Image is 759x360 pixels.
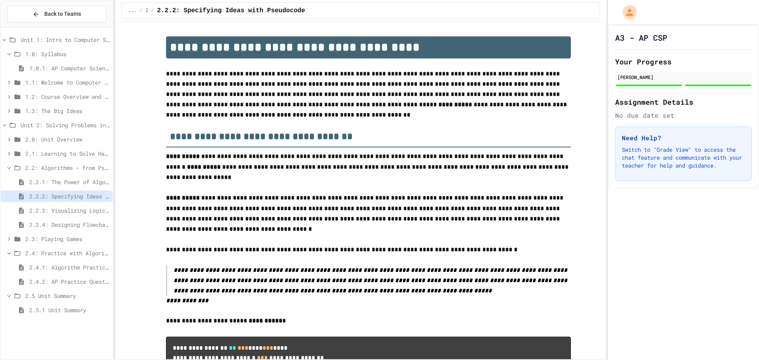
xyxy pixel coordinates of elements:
span: 1.3: The Big Ideas [25,107,110,115]
span: 2.2.4: Designing Flowcharts [29,221,110,229]
span: 1.0.1: AP Computer Science Principles in Python Course Syllabus [29,64,110,72]
button: Back to Teams [7,6,106,23]
span: 2.3: Playing Games [25,235,110,243]
span: 2.2: Algorithms - from Pseudocode to Flowcharts [25,164,110,172]
h1: A3 - AP CSP [615,32,667,43]
span: 2.5.1 Unit Summary [29,306,110,314]
span: / [151,8,154,14]
span: 1.1: Welcome to Computer Science [25,78,110,87]
span: 1.2: Course Overview and the AP Exam [25,92,110,101]
span: Unit 1: Intro to Computer Science [21,36,110,44]
span: Unit 2: Solving Problems in Computer Science [21,121,110,129]
div: [PERSON_NAME] [617,74,750,81]
span: 2.2.1: The Power of Algorithms [29,178,110,186]
span: 2.5 Unit Summary [25,292,110,300]
iframe: chat widget [693,294,751,328]
span: 2.2.2: Specifying Ideas with Pseudocode [157,6,305,15]
div: No due date set [615,111,752,120]
span: 2.4: Practice with Algorithms [25,249,110,257]
span: 2.2: Algorithms - from Pseudocode to Flowcharts [146,8,148,14]
div: My Account [614,3,639,21]
p: Switch to "Grade View" to access the chat feature and communicate with your teacher for help and ... [622,146,745,170]
span: 1.0: Syllabus [25,50,110,58]
span: ... [128,8,137,14]
iframe: chat widget [726,328,751,352]
h3: Need Help? [622,133,745,143]
span: Back to Teams [44,10,81,18]
h2: Assignment Details [615,96,752,107]
span: 2.0: Unit Overview [25,135,110,143]
span: 2.1: Learning to Solve Hard Problems [25,149,110,158]
span: 2.4.2: AP Practice Questions [29,277,110,286]
span: 2.4.1: Algorithm Practice Exercises [29,263,110,271]
span: 2.2.2: Specifying Ideas with Pseudocode [29,192,110,200]
h2: Your Progress [615,56,752,67]
span: 2.2.3: Visualizing Logic with Flowcharts [29,206,110,215]
span: / [140,8,142,14]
